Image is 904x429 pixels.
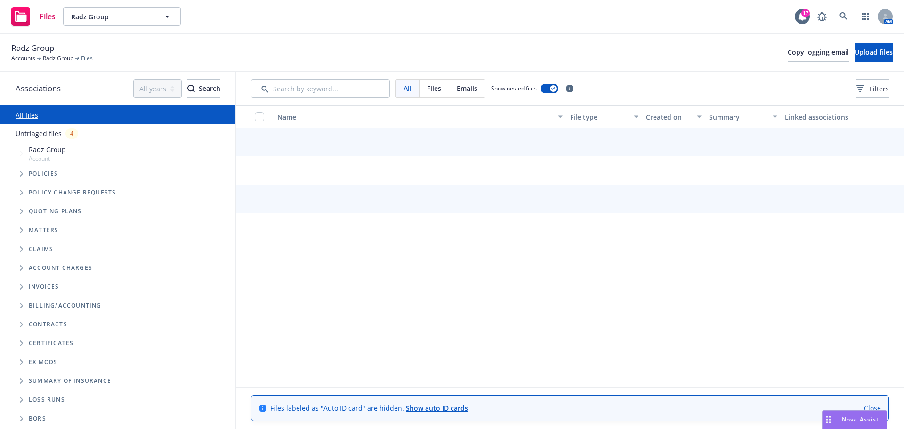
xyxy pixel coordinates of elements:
[29,227,58,233] span: Matters
[29,378,111,384] span: Summary of insurance
[29,322,67,327] span: Contracts
[29,145,66,154] span: Radz Group
[566,105,642,128] button: File type
[29,359,57,365] span: Ex Mods
[29,303,102,308] span: Billing/Accounting
[63,7,181,26] button: Radz Group
[274,105,566,128] button: Name
[65,128,78,139] div: 4
[251,79,390,98] input: Search by keyword...
[29,397,65,403] span: Loss Runs
[785,112,853,122] div: Linked associations
[29,190,116,195] span: Policy change requests
[29,340,73,346] span: Certificates
[822,410,887,429] button: Nova Assist
[855,48,893,57] span: Upload files
[43,54,73,63] a: Radz Group
[0,296,235,428] div: Folder Tree Example
[29,209,82,214] span: Quoting plans
[29,265,92,271] span: Account charges
[870,84,889,94] span: Filters
[491,84,537,92] span: Show nested files
[855,43,893,62] button: Upload files
[16,129,62,138] a: Untriaged files
[29,284,59,290] span: Invoices
[0,143,235,296] div: Tree Example
[29,246,53,252] span: Claims
[81,54,93,63] span: Files
[16,82,61,95] span: Associations
[277,112,552,122] div: Name
[187,80,220,97] div: Search
[856,79,889,98] button: Filters
[40,13,56,20] span: Files
[834,7,853,26] a: Search
[406,404,468,413] a: Show auto ID cards
[427,83,441,93] span: Files
[187,85,195,92] svg: Search
[11,42,54,54] span: Radz Group
[788,43,849,62] button: Copy logging email
[705,105,781,128] button: Summary
[801,9,810,17] div: 17
[842,415,879,423] span: Nova Assist
[646,112,691,122] div: Created on
[187,79,220,98] button: SearchSearch
[856,7,875,26] a: Switch app
[16,111,38,120] a: All files
[781,105,857,128] button: Linked associations
[29,416,46,421] span: BORs
[813,7,831,26] a: Report a Bug
[823,411,834,429] div: Drag to move
[457,83,477,93] span: Emails
[642,105,705,128] button: Created on
[709,112,767,122] div: Summary
[864,403,881,413] a: Close
[788,48,849,57] span: Copy logging email
[11,54,35,63] a: Accounts
[856,84,889,94] span: Filters
[570,112,628,122] div: File type
[404,83,412,93] span: All
[255,112,264,121] input: Select all
[29,154,66,162] span: Account
[29,171,58,177] span: Policies
[8,3,59,30] a: Files
[71,12,153,22] span: Radz Group
[270,403,468,413] span: Files labeled as "Auto ID card" are hidden.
